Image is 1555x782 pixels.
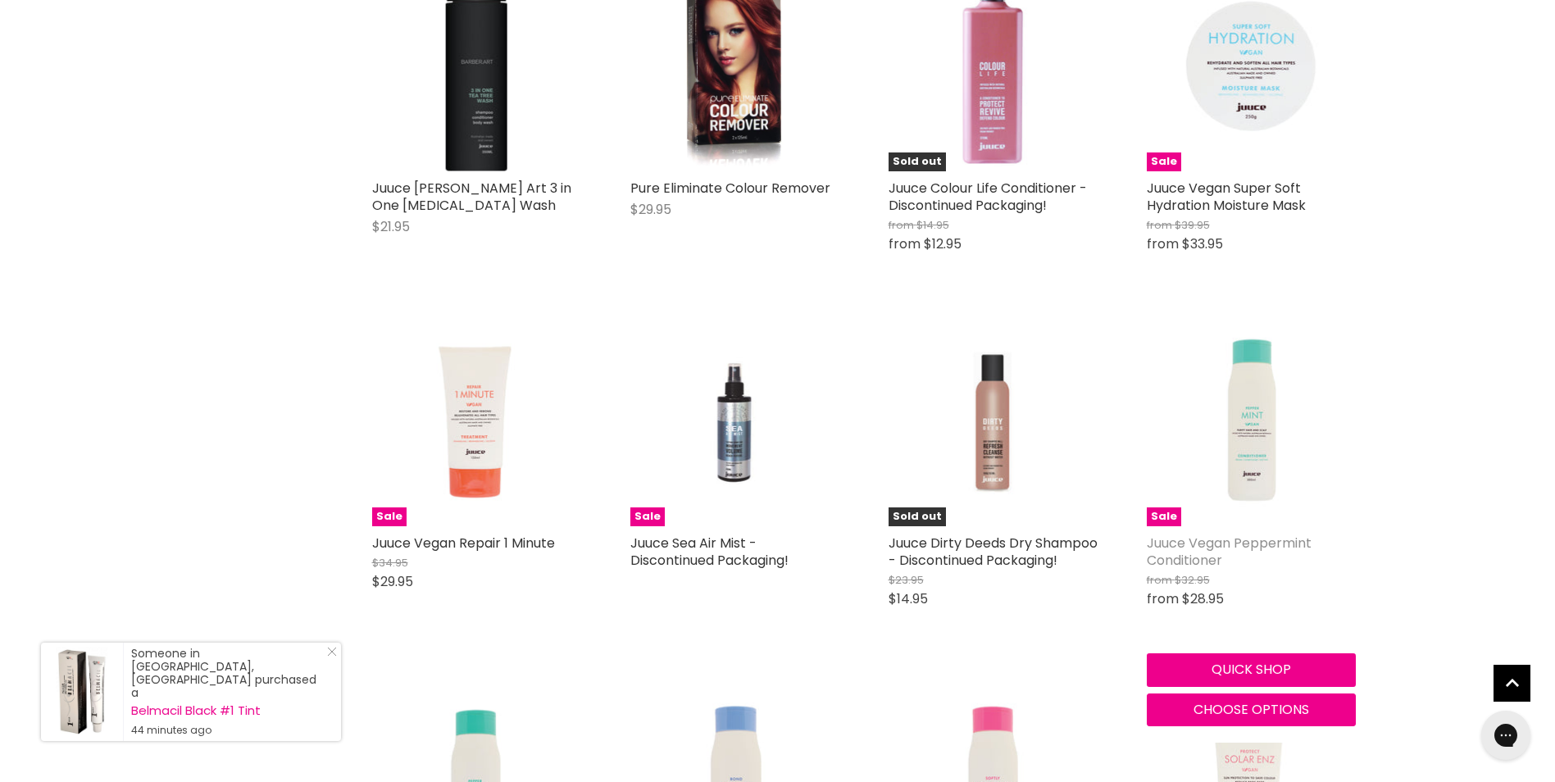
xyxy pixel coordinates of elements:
[327,647,337,657] svg: Close Icon
[372,317,581,526] a: Juuce Vegan Repair 1 MinuteSale
[1182,589,1224,608] span: $28.95
[889,217,914,233] span: from
[1147,534,1312,570] a: Juuce Vegan Peppermint Conditioner
[372,179,571,215] a: Juuce [PERSON_NAME] Art 3 in One [MEDICAL_DATA] Wash
[889,572,924,588] span: $23.95
[630,200,671,219] span: $29.95
[1147,507,1181,526] span: Sale
[665,317,804,526] img: Juuce Sea Air Mist - Discontinued Packaging!
[41,643,123,741] a: Visit product page
[630,179,830,198] a: Pure Eliminate Colour Remover
[372,572,413,591] span: $29.95
[889,179,1087,215] a: Juuce Colour Life Conditioner - Discontinued Packaging!
[372,534,555,552] a: Juuce Vegan Repair 1 Minute
[1175,217,1210,233] span: $39.95
[1147,693,1356,726] button: Choose options
[372,217,410,236] span: $21.95
[131,704,325,717] a: Belmacil Black #1 Tint
[1147,179,1306,215] a: Juuce Vegan Super Soft Hydration Moisture Mask
[630,507,665,526] span: Sale
[321,647,337,663] a: Close Notification
[417,317,535,526] img: Juuce Vegan Repair 1 Minute
[1182,234,1223,253] span: $33.95
[1194,700,1309,719] span: Choose options
[372,507,407,526] span: Sale
[923,317,1062,526] img: Juuce Dirty Deeds Dry Shampoo - Discontinued Packaging!
[889,589,928,608] span: $14.95
[1147,572,1172,588] span: from
[889,534,1098,570] a: Juuce Dirty Deeds Dry Shampoo - Discontinued Packaging!
[372,555,408,571] span: $34.95
[1200,317,1303,526] img: Juuce Vegan Peppermint Conditioner
[924,234,962,253] span: $12.95
[916,217,949,233] span: $14.95
[889,507,946,526] span: Sold out
[889,234,921,253] span: from
[1147,589,1179,608] span: from
[630,534,789,570] a: Juuce Sea Air Mist - Discontinued Packaging!
[889,152,946,171] span: Sold out
[131,647,325,737] div: Someone in [GEOGRAPHIC_DATA], [GEOGRAPHIC_DATA] purchased a
[1147,217,1172,233] span: from
[1175,572,1210,588] span: $32.95
[889,317,1098,526] a: Juuce Dirty Deeds Dry Shampoo - Discontinued Packaging!Sold out
[630,317,839,526] a: Juuce Sea Air Mist - Discontinued Packaging!Sale
[1147,152,1181,171] span: Sale
[131,724,325,737] small: 44 minutes ago
[1473,705,1539,766] iframe: Gorgias live chat messenger
[1147,653,1356,686] button: Quick shop
[1147,234,1179,253] span: from
[1147,317,1356,526] a: Juuce Vegan Peppermint ConditionerSale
